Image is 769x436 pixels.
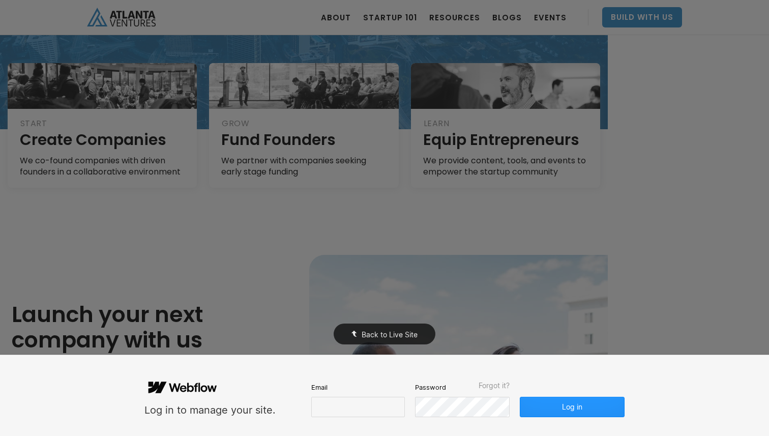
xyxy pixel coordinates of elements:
[144,403,276,417] div: Log in to manage your site.
[520,397,625,417] button: Log in
[311,383,327,392] span: Email
[415,383,446,392] span: Password
[479,382,510,390] span: Forgot it?
[362,330,418,339] span: Back to Live Site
